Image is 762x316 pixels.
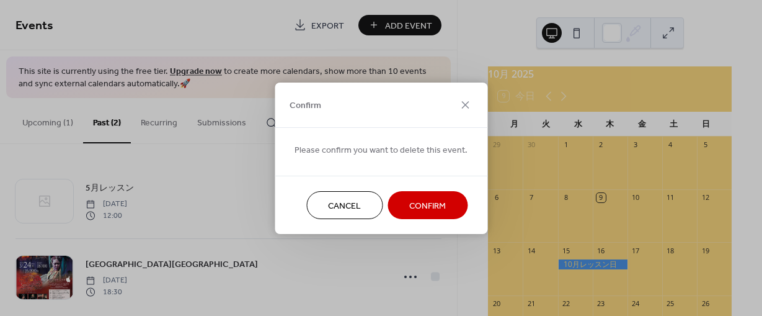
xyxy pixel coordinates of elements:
[409,199,446,212] span: Confirm
[388,191,467,219] button: Confirm
[306,191,383,219] button: Cancel
[295,143,467,156] span: Please confirm you want to delete this event.
[290,99,321,112] span: Confirm
[328,199,361,212] span: Cancel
